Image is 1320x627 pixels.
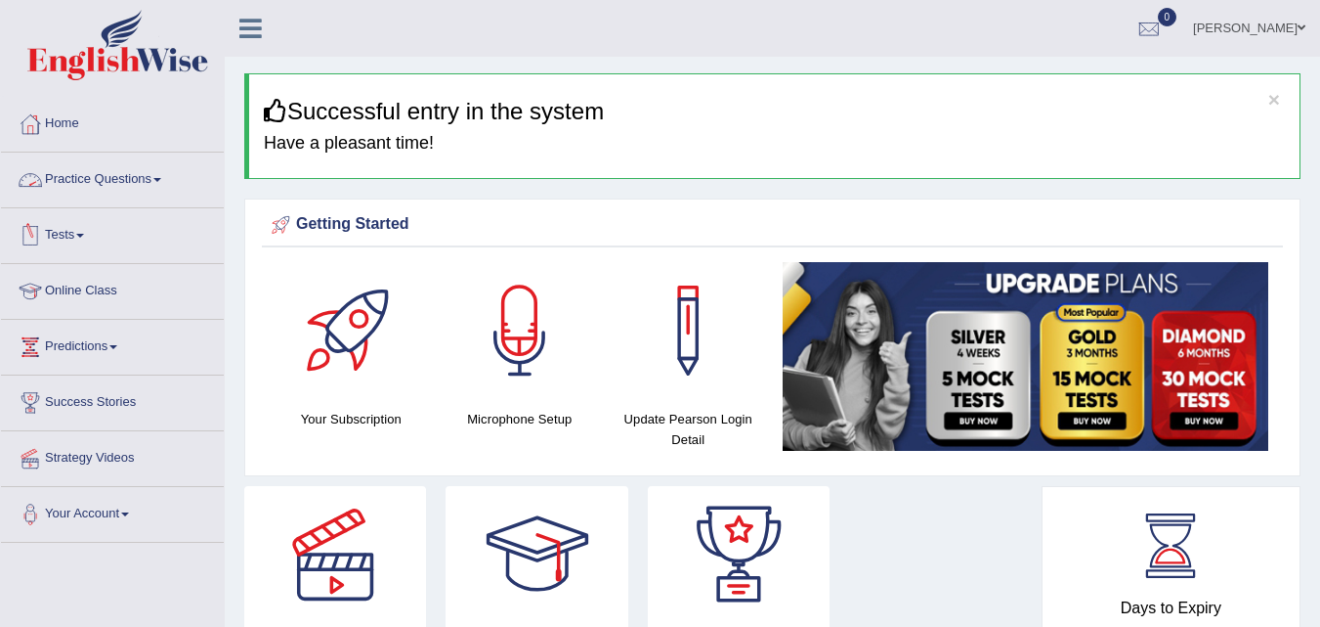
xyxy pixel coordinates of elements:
[1,320,224,369] a: Predictions
[267,210,1278,240] div: Getting Started
[783,262,1269,451] img: small5.jpg
[264,99,1285,124] h3: Successful entry in the system
[1,376,224,425] a: Success Stories
[264,134,1285,154] h4: Have a pleasant time!
[1268,89,1280,110] button: ×
[1,264,224,313] a: Online Class
[1158,8,1177,26] span: 0
[277,409,426,429] h4: Your Subscription
[614,409,763,450] h4: Update Pearson Login Detail
[1,97,224,146] a: Home
[1,431,224,480] a: Strategy Videos
[1,208,224,257] a: Tests
[446,409,595,429] h4: Microphone Setup
[1,487,224,536] a: Your Account
[1,153,224,202] a: Practice Questions
[1064,600,1278,617] h4: Days to Expiry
